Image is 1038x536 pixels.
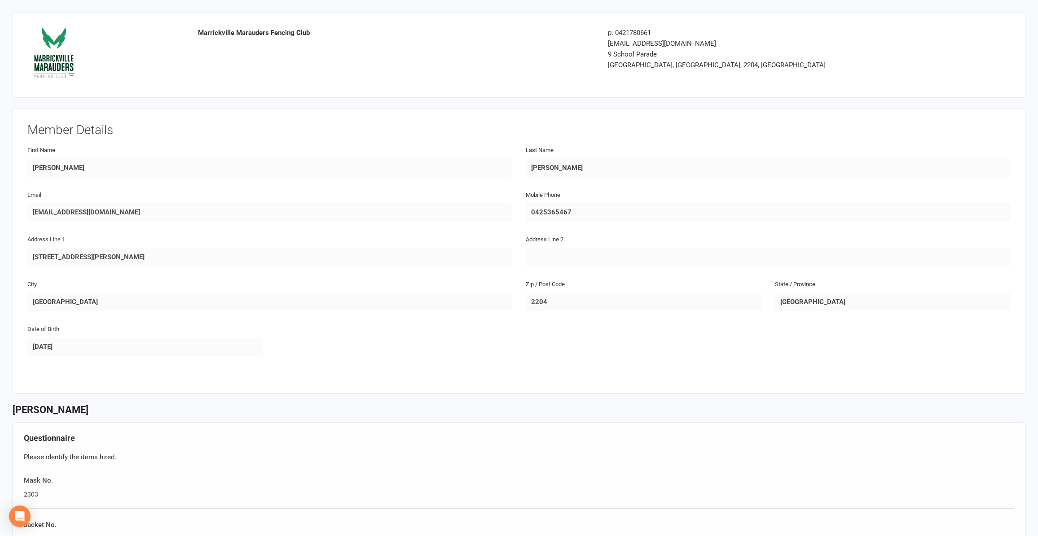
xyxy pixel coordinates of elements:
[24,489,1014,499] div: 2303
[27,123,1011,137] h3: Member Details
[198,29,310,37] strong: Marrickville Marauders Fencing Club
[9,505,31,527] div: Open Intercom Messenger
[24,475,1014,486] div: Mask No.
[526,146,554,155] label: Last Name
[13,405,1025,415] h3: [PERSON_NAME]
[27,280,37,289] label: City
[608,60,922,70] div: [GEOGRAPHIC_DATA], [GEOGRAPHIC_DATA], 2204, [GEOGRAPHIC_DATA]
[27,325,59,334] label: Date of Birth
[526,191,560,200] label: Mobile Phone
[608,38,922,49] div: [EMAIL_ADDRESS][DOMAIN_NAME]
[27,191,41,200] label: Email
[34,27,75,78] img: 458448d2-daaf-41e4-951d-874c598c5521.png
[526,280,565,289] label: Zip / Post Code
[24,434,1014,443] h4: Questionnaire
[608,27,922,38] div: p: 0421780661
[24,519,1014,530] div: Jacket No.
[27,235,65,244] label: Address Line 1
[608,49,922,60] div: 9 School Parade
[27,146,55,155] label: First Name
[24,452,1014,462] div: Please identify the items hired.
[526,235,563,244] label: Address Line 2
[775,280,815,289] label: State / Province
